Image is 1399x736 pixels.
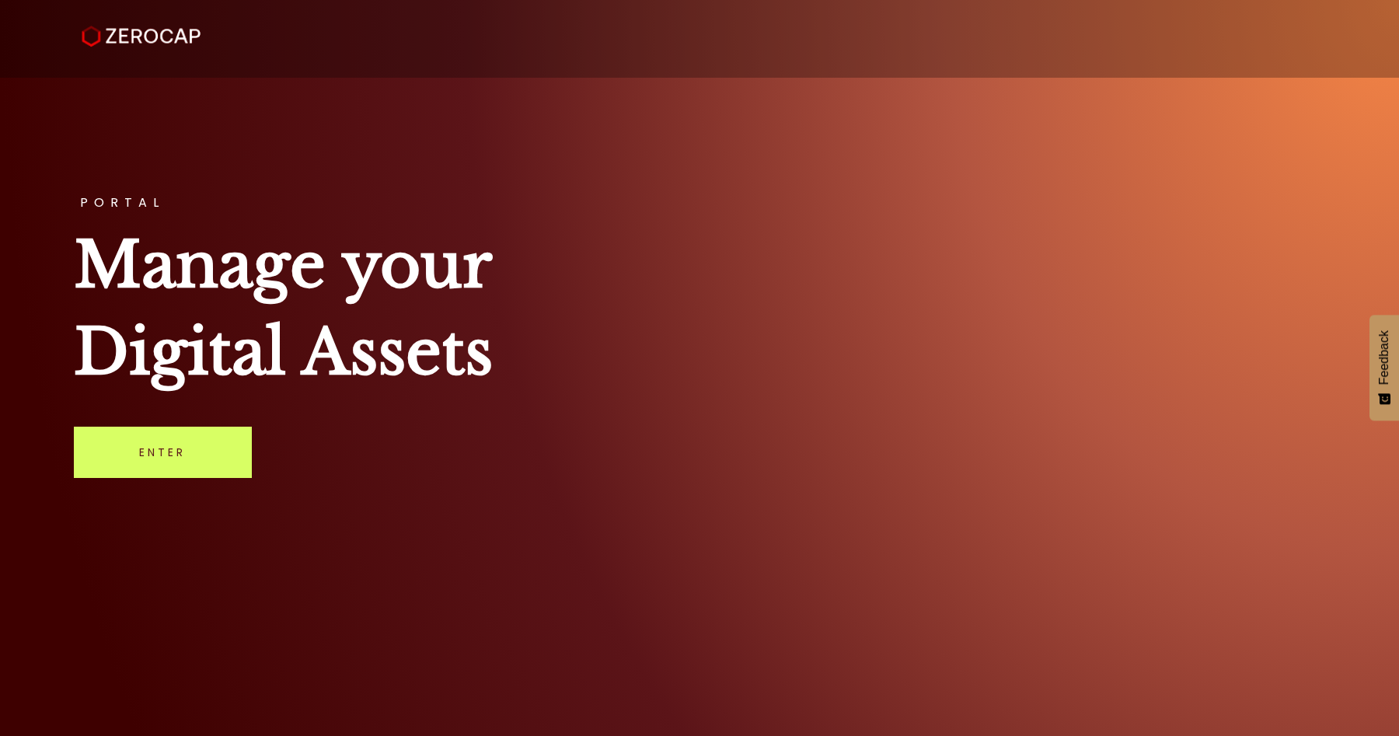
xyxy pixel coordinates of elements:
img: ZeroCap [82,26,201,47]
button: Feedback - Show survey [1369,315,1399,420]
h3: PORTAL [74,197,1326,209]
a: Enter [74,427,252,478]
h1: Manage your Digital Assets [74,221,1326,396]
span: Feedback [1377,330,1391,385]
